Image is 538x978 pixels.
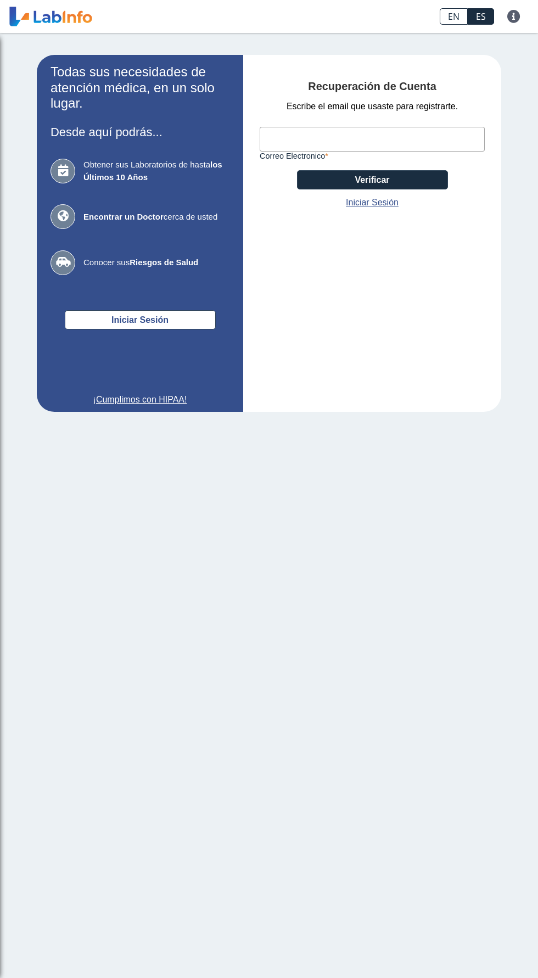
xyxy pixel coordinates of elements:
button: Iniciar Sesión [65,310,216,329]
b: Riesgos de Salud [130,258,198,267]
label: Correo Electronico [260,152,485,160]
span: Obtener sus Laboratorios de hasta [83,159,229,183]
a: Iniciar Sesión [346,196,399,209]
span: Escribe el email que usaste para registrarte. [287,100,458,113]
h4: Recuperación de Cuenta [260,80,485,93]
b: los Últimos 10 Años [83,160,222,182]
a: ES [468,8,494,25]
a: ¡Cumplimos con HIPAA! [51,393,229,406]
h2: Todas sus necesidades de atención médica, en un solo lugar. [51,64,229,111]
h3: Desde aquí podrás... [51,125,229,139]
span: Conocer sus [83,256,229,269]
button: Verificar [297,170,448,189]
a: EN [440,8,468,25]
b: Encontrar un Doctor [83,212,164,221]
span: cerca de usted [83,211,229,223]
